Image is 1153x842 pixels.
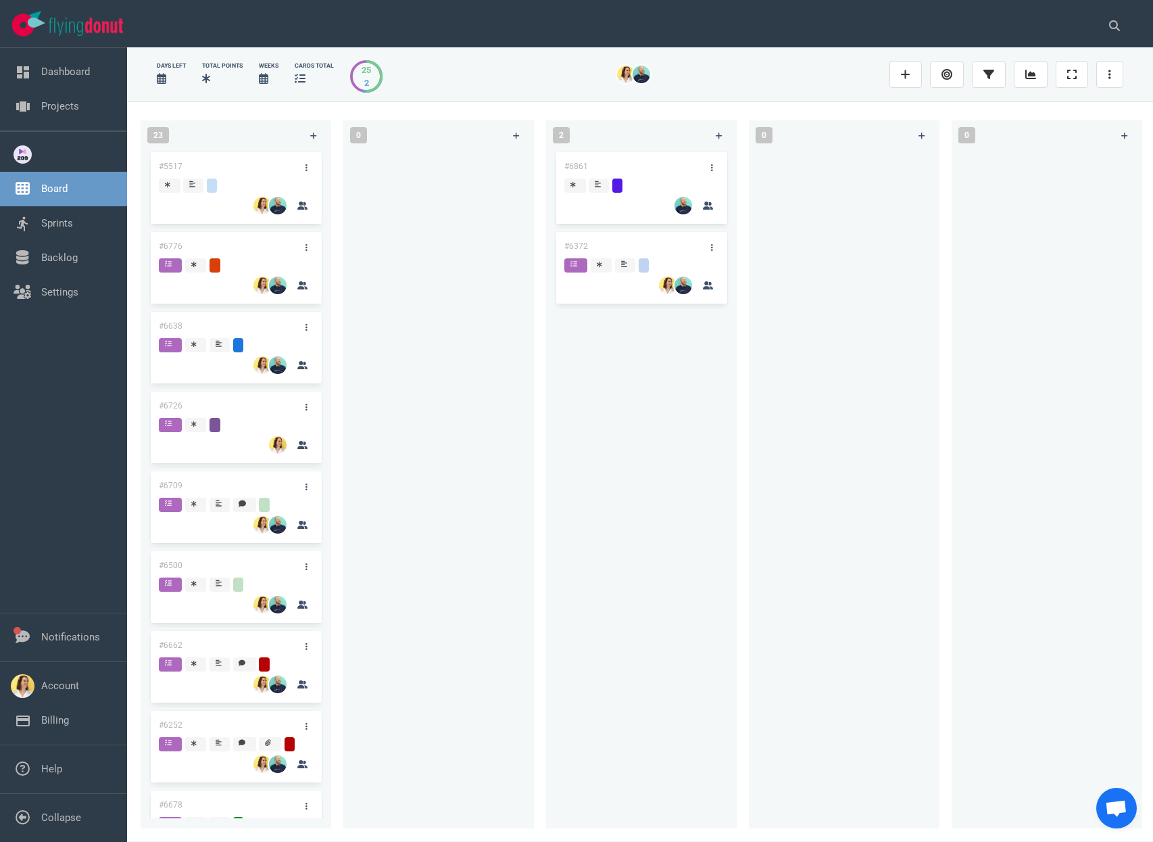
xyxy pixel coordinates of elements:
img: 26 [253,197,271,214]
a: Notifications [41,631,100,643]
a: #6372 [564,241,588,251]
img: 26 [269,356,287,374]
img: 26 [253,596,271,613]
a: Help [41,763,62,775]
a: Billing [41,714,69,726]
div: Total Points [202,62,243,70]
div: 2 [362,76,371,89]
span: 2 [553,127,570,143]
img: 26 [674,197,692,214]
img: 26 [269,436,287,454]
a: #6638 [159,321,182,331]
img: 26 [269,676,287,693]
a: #6662 [159,640,182,650]
a: Account [41,680,79,692]
a: Sprints [41,217,73,229]
a: #6678 [159,800,182,810]
img: 26 [617,66,635,83]
a: Projects [41,100,79,112]
a: Collapse [41,812,81,824]
img: 26 [253,676,271,693]
img: Flying Donut text logo [49,18,123,36]
a: #6709 [159,481,182,490]
img: 26 [659,277,677,294]
img: 26 [269,755,287,773]
span: 23 [147,127,169,143]
div: Ouvrir le chat [1096,788,1137,828]
span: 0 [756,127,772,143]
img: 26 [633,66,650,83]
img: 26 [253,755,271,773]
a: #6776 [159,241,182,251]
div: days left [157,62,186,70]
div: 25 [362,64,371,76]
img: 26 [253,277,271,294]
img: 26 [269,516,287,534]
a: #6252 [159,720,182,730]
img: 26 [674,277,692,294]
a: #5517 [159,162,182,171]
a: Backlog [41,252,78,264]
div: Weeks [259,62,278,70]
a: #6726 [159,401,182,411]
img: 26 [269,596,287,613]
img: 26 [269,197,287,214]
a: Dashboard [41,66,90,78]
span: 0 [958,127,975,143]
a: Board [41,183,68,195]
a: #6500 [159,561,182,570]
img: 26 [253,356,271,374]
span: 0 [350,127,367,143]
a: Settings [41,286,78,298]
img: 26 [253,516,271,534]
div: cards total [295,62,334,70]
img: 26 [269,277,287,294]
a: #6861 [564,162,588,171]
